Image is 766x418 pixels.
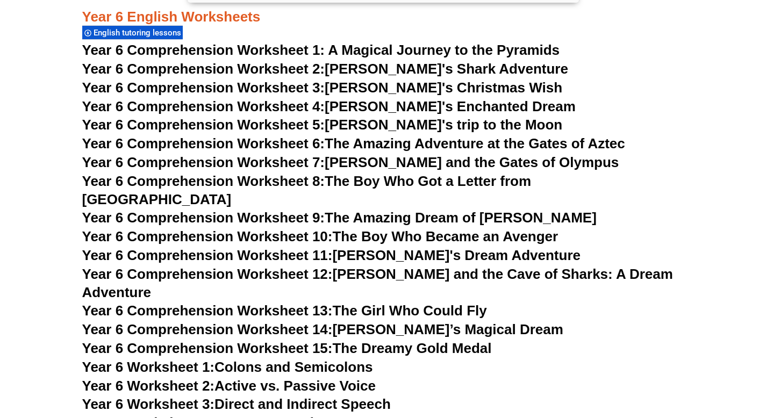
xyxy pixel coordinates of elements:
a: Year 6 Worksheet 3:Direct and Indirect Speech [82,396,391,412]
a: Year 6 Comprehension Worksheet 4:[PERSON_NAME]'s Enchanted Dream [82,98,576,114]
a: Year 6 Comprehension Worksheet 5:[PERSON_NAME]'s trip to the Moon [82,117,563,133]
span: Year 6 Comprehension Worksheet 9: [82,210,325,226]
a: Year 6 Comprehension Worksheet 6:The Amazing Adventure at the Gates of Aztec [82,135,625,152]
span: Year 6 Comprehension Worksheet 13: [82,302,333,319]
span: Year 6 Comprehension Worksheet 2: [82,61,325,77]
a: Year 6 Worksheet 2:Active vs. Passive Voice [82,378,376,394]
a: Year 6 Comprehension Worksheet 10:The Boy Who Became an Avenger [82,228,559,244]
span: Year 6 Comprehension Worksheet 8: [82,173,325,189]
span: Year 6 Comprehension Worksheet 4: [82,98,325,114]
span: Year 6 Comprehension Worksheet 10: [82,228,333,244]
a: Year 6 Comprehension Worksheet 15:The Dreamy Gold Medal [82,340,492,356]
span: Year 6 Comprehension Worksheet 5: [82,117,325,133]
a: Year 6 Comprehension Worksheet 14:[PERSON_NAME]’s Magical Dream [82,321,563,337]
span: Year 6 Comprehension Worksheet 3: [82,80,325,96]
a: Year 6 Comprehension Worksheet 9:The Amazing Dream of [PERSON_NAME] [82,210,597,226]
a: Year 6 Comprehension Worksheet 2:[PERSON_NAME]'s Shark Adventure [82,61,568,77]
a: Year 6 Comprehension Worksheet 13:The Girl Who Could Fly [82,302,487,319]
span: Year 6 Comprehension Worksheet 14: [82,321,333,337]
span: Year 6 Worksheet 1: [82,359,215,375]
iframe: Chat Widget [582,297,766,418]
a: Year 6 Comprehension Worksheet 7:[PERSON_NAME] and the Gates of Olympus [82,154,619,170]
div: English tutoring lessons [82,25,183,40]
a: Year 6 Comprehension Worksheet 12:[PERSON_NAME] and the Cave of Sharks: A Dream Adventure [82,266,673,300]
span: Year 6 Comprehension Worksheet 15: [82,340,333,356]
a: Year 6 Comprehension Worksheet 1: A Magical Journey to the Pyramids [82,42,560,58]
span: Year 6 Comprehension Worksheet 11: [82,247,333,263]
a: Year 6 Comprehension Worksheet 3:[PERSON_NAME]'s Christmas Wish [82,80,563,96]
span: Year 6 Worksheet 3: [82,396,215,412]
span: English tutoring lessons [94,28,184,38]
a: Year 6 Comprehension Worksheet 11:[PERSON_NAME]'s Dream Adventure [82,247,581,263]
span: Year 6 Worksheet 2: [82,378,215,394]
span: Year 6 Comprehension Worksheet 7: [82,154,325,170]
span: Year 6 Comprehension Worksheet 6: [82,135,325,152]
a: Year 6 Comprehension Worksheet 8:The Boy Who Got a Letter from [GEOGRAPHIC_DATA] [82,173,532,207]
span: Year 6 Comprehension Worksheet 12: [82,266,333,282]
a: Year 6 Worksheet 1:Colons and Semicolons [82,359,373,375]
